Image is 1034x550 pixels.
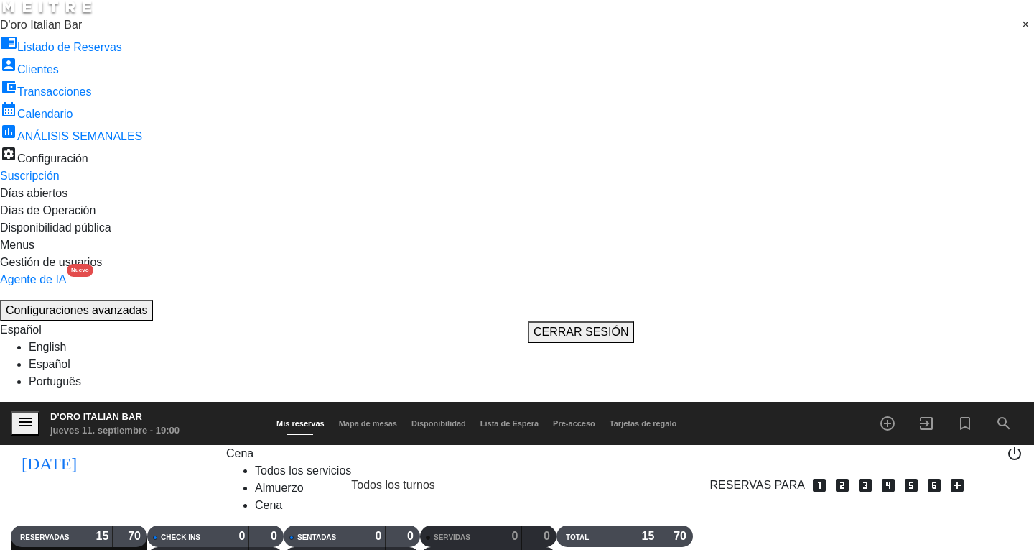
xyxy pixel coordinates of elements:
span: Tarjetas de regalo [602,419,684,428]
span: Pre-acceso [546,419,602,428]
a: Cena [255,499,282,511]
i: search [995,415,1012,432]
a: Almuerzo [255,482,304,494]
span: SENTADAS [297,533,336,541]
i: looks_4 [880,477,897,494]
a: Português [29,375,81,388]
strong: 70 [674,530,689,542]
span: Reservas para [710,477,806,494]
span: Cena [226,447,253,459]
strong: 15 [641,530,654,542]
span: Lista de Espera [473,419,546,428]
span: Mis reservas [269,419,332,428]
i: power_settings_new [1006,445,1023,462]
i: looks_two [834,477,851,494]
strong: 70 [128,530,144,542]
span: print [983,451,1000,468]
i: [DATE] [11,445,88,477]
span: Mapa de mesas [332,419,404,428]
div: Nuevo [67,264,93,277]
strong: 0 [375,530,381,542]
strong: 0 [238,530,245,542]
span: Clear all [1022,17,1034,34]
a: English [29,341,66,353]
div: LOG OUT [1006,445,1023,526]
strong: 15 [96,530,108,542]
i: looks_one [811,477,828,494]
span: Disponibilidad [404,419,473,428]
span: pending_actions [447,477,464,494]
div: D'oro Italian Bar [50,410,180,424]
i: looks_6 [926,477,943,494]
i: exit_to_app [918,415,935,432]
span: CHECK INS [161,533,200,541]
strong: 0 [271,530,280,542]
button: menu [11,411,39,436]
i: turned_in_not [956,415,974,432]
i: looks_5 [903,477,920,494]
i: add_box [949,477,966,494]
i: add_circle_outline [879,415,896,432]
strong: 0 [511,530,518,542]
span: SERVIDAS [434,533,470,541]
a: Todos los servicios [255,464,351,477]
a: Español [29,358,70,370]
i: menu [17,413,34,431]
button: CERRAR SESIÓN [528,321,634,343]
div: jueves 11. septiembre - 19:00 [50,423,180,438]
strong: 0 [544,530,553,542]
span: TOTAL [566,533,589,541]
i: looks_3 [857,477,874,494]
strong: 0 [407,530,416,542]
i: arrow_drop_down [205,452,223,469]
span: RESERVADAS [20,533,70,541]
